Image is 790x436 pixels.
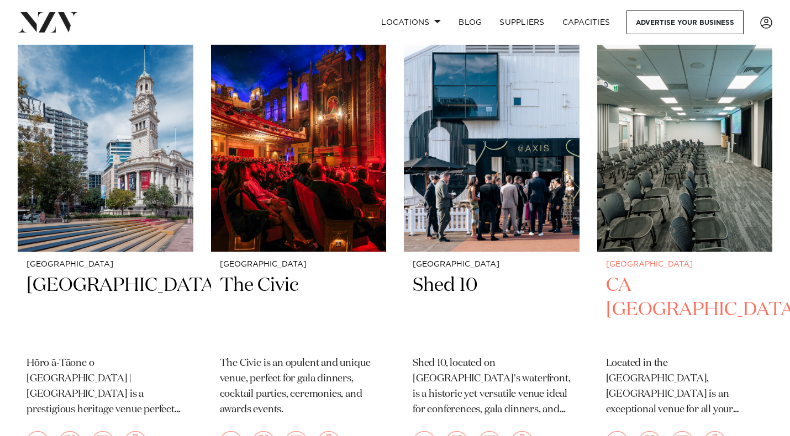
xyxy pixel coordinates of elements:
small: [GEOGRAPHIC_DATA] [606,260,764,269]
h2: CA [GEOGRAPHIC_DATA] [606,273,764,348]
small: [GEOGRAPHIC_DATA] [413,260,571,269]
a: Locations [372,10,450,34]
h2: The Civic [220,273,378,348]
a: BLOG [450,10,491,34]
img: nzv-logo.png [18,12,78,32]
h2: Shed 10 [413,273,571,348]
a: Capacities [554,10,619,34]
p: Hōro ā-Tāone o [GEOGRAPHIC_DATA] | [GEOGRAPHIC_DATA] is a prestigious heritage venue perfect for ... [27,356,185,418]
small: [GEOGRAPHIC_DATA] [27,260,185,269]
p: Shed 10, located on [GEOGRAPHIC_DATA]'s waterfront, is a historic yet versatile venue ideal for c... [413,356,571,418]
a: SUPPLIERS [491,10,553,34]
a: Advertise your business [626,10,744,34]
small: [GEOGRAPHIC_DATA] [220,260,378,269]
p: The Civic is an opulent and unique venue, perfect for gala dinners, cocktail parties, ceremonies,... [220,356,378,418]
h2: [GEOGRAPHIC_DATA] [27,273,185,348]
p: Located in the [GEOGRAPHIC_DATA], [GEOGRAPHIC_DATA] is an exceptional venue for all your business... [606,356,764,418]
